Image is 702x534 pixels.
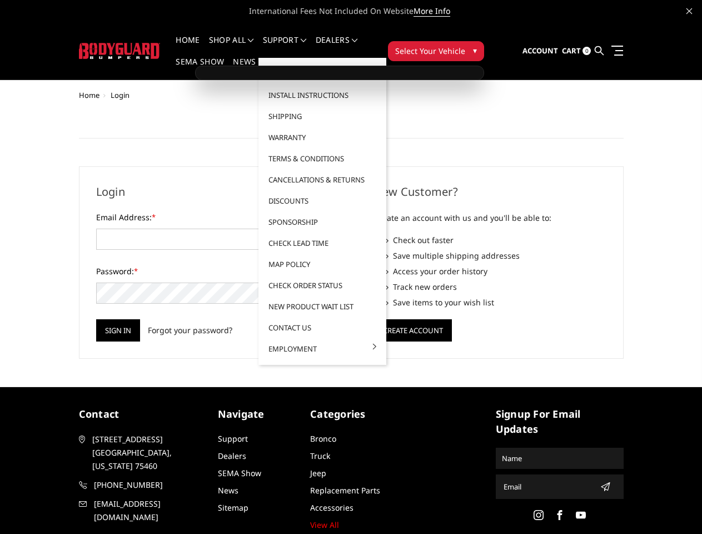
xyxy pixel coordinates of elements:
li: Access your order history [385,265,606,277]
a: [PHONE_NUMBER] [79,478,207,492]
button: Select Your Vehicle [388,41,484,61]
a: Install Instructions [263,85,382,106]
span: [STREET_ADDRESS] [GEOGRAPHIC_DATA], [US_STATE] 75460 [92,433,205,473]
h2: New Customer? [374,184,606,200]
a: Shipping [263,106,382,127]
h1: Sign in [79,111,624,139]
a: New Product Wait List [263,296,382,317]
a: Discounts [263,190,382,211]
a: Truck [310,451,330,461]
a: Forgot your password? [148,324,232,336]
span: 0 [582,47,591,55]
label: Email Address: [96,211,328,223]
li: Track new orders [385,281,606,293]
li: Save multiple shipping addresses [385,250,606,261]
a: News [218,485,238,496]
button: Create Account [374,319,452,342]
a: Jeep [310,468,326,478]
h5: signup for email updates [496,407,624,437]
a: Bronco [310,433,336,444]
h2: Login [96,184,328,200]
a: Account [522,36,558,66]
a: SEMA Show [218,468,261,478]
h5: contact [79,407,207,422]
a: Sponsorship [263,211,382,233]
a: Dealers [316,36,358,58]
h5: Categories [310,407,392,422]
a: shop all [209,36,254,58]
a: Accessories [310,502,354,513]
a: Terms & Conditions [263,148,382,169]
a: Replacement Parts [310,485,380,496]
span: Account [522,46,558,56]
span: Login [111,90,130,100]
a: Create Account [374,324,452,334]
a: Home [176,36,200,58]
a: Employment [263,338,382,359]
a: MAP Policy [263,254,382,275]
span: Cart [562,46,581,56]
input: Sign in [96,319,140,342]
li: Save items to your wish list [385,296,606,308]
p: Create an account with us and you'll be able to: [374,211,606,225]
a: Home [79,90,99,100]
a: More Info [414,6,450,17]
a: News [233,58,256,80]
a: Sitemap [218,502,248,513]
a: FAQ [263,63,382,85]
li: Check out faster [385,234,606,246]
a: Support [218,433,248,444]
img: BODYGUARD BUMPERS [79,43,161,59]
a: Check Order Status [263,275,382,296]
span: [EMAIL_ADDRESS][DOMAIN_NAME] [94,497,206,524]
a: Support [263,36,307,58]
span: ▾ [473,44,477,56]
label: Password: [96,265,328,277]
input: Email [499,478,596,496]
span: Select Your Vehicle [395,45,465,57]
a: Check Lead Time [263,233,382,254]
a: Dealers [218,451,246,461]
h5: Navigate [218,407,300,422]
a: Cancellations & Returns [263,169,382,190]
input: Name [497,449,622,467]
a: [EMAIL_ADDRESS][DOMAIN_NAME] [79,497,207,524]
span: [PHONE_NUMBER] [94,478,206,492]
a: Warranty [263,127,382,148]
a: SEMA Show [176,58,224,80]
a: Contact Us [263,317,382,338]
a: View All [310,520,339,530]
a: Cart 0 [562,36,591,66]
